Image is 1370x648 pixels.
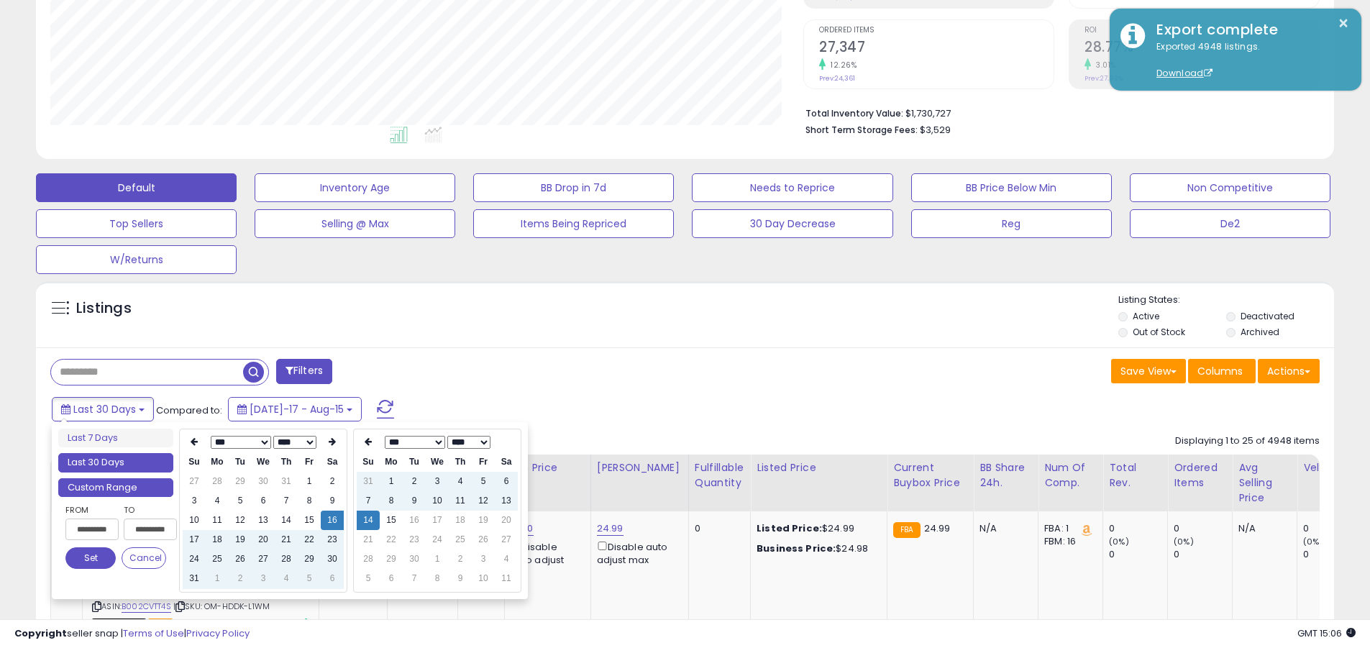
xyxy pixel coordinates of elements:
[124,503,166,517] label: To
[1156,67,1213,79] a: Download
[255,209,455,238] button: Selling @ Max
[1109,460,1161,490] div: Total Rev.
[403,472,426,491] td: 2
[36,209,237,238] button: Top Sellers
[275,530,298,549] td: 21
[380,530,403,549] td: 22
[472,472,495,491] td: 5
[692,173,892,202] button: Needs to Reprice
[183,530,206,549] td: 17
[403,491,426,511] td: 9
[403,530,426,549] td: 23
[495,569,518,588] td: 11
[1133,326,1185,338] label: Out of Stock
[357,472,380,491] td: 31
[1303,522,1361,535] div: 0
[1109,522,1167,535] div: 0
[449,569,472,588] td: 9
[597,521,624,536] a: 24.99
[911,173,1112,202] button: BB Price Below Min
[357,452,380,472] th: Su
[473,173,674,202] button: BB Drop in 7d
[380,452,403,472] th: Mo
[14,626,67,640] strong: Copyright
[36,245,237,274] button: W/Returns
[252,472,275,491] td: 30
[805,107,903,119] b: Total Inventory Value:
[206,549,229,569] td: 25
[403,511,426,530] td: 16
[1188,359,1256,383] button: Columns
[275,491,298,511] td: 7
[183,511,206,530] td: 10
[1130,173,1330,202] button: Non Competitive
[1109,536,1129,547] small: (0%)
[275,511,298,530] td: 14
[229,511,252,530] td: 12
[495,549,518,569] td: 4
[380,569,403,588] td: 6
[275,549,298,569] td: 28
[597,539,677,567] div: Disable auto adjust max
[252,569,275,588] td: 3
[250,402,344,416] span: [DATE]-17 - Aug-15
[426,472,449,491] td: 3
[321,530,344,549] td: 23
[1044,535,1092,548] div: FBM: 16
[229,491,252,511] td: 5
[403,569,426,588] td: 7
[183,549,206,569] td: 24
[92,619,146,631] span: All listings that are currently out of stock and unavailable for purchase on Amazon
[826,60,857,70] small: 12.26%
[757,460,881,475] div: Listed Price
[757,542,876,555] div: $24.98
[206,491,229,511] td: 4
[186,626,250,640] a: Privacy Policy
[298,472,321,491] td: 1
[183,472,206,491] td: 27
[275,569,298,588] td: 4
[1241,326,1279,338] label: Archived
[805,124,918,136] b: Short Term Storage Fees:
[58,429,173,448] li: Last 7 Days
[1303,536,1323,547] small: (0%)
[893,460,967,490] div: Current Buybox Price
[472,491,495,511] td: 12
[321,452,344,472] th: Sa
[1174,536,1194,547] small: (0%)
[1146,19,1351,40] div: Export complete
[472,452,495,472] th: Fr
[183,491,206,511] td: 3
[148,619,173,631] span: FBA
[472,569,495,588] td: 10
[1084,74,1123,83] small: Prev: 27.93%
[449,472,472,491] td: 4
[123,626,184,640] a: Terms of Use
[511,539,580,580] div: Disable auto adjust min
[757,542,836,555] b: Business Price:
[298,511,321,530] td: 15
[298,452,321,472] th: Fr
[357,549,380,569] td: 28
[229,549,252,569] td: 26
[156,403,222,417] span: Compared to:
[1238,522,1286,535] div: N/A
[695,522,739,535] div: 0
[321,472,344,491] td: 2
[757,522,876,535] div: $24.99
[276,359,332,384] button: Filters
[122,547,166,569] button: Cancel
[597,460,682,475] div: [PERSON_NAME]
[321,549,344,569] td: 30
[1174,460,1226,490] div: Ordered Items
[183,452,206,472] th: Su
[979,522,1027,535] div: N/A
[426,511,449,530] td: 17
[76,298,132,319] h5: Listings
[1174,548,1232,561] div: 0
[206,472,229,491] td: 28
[252,530,275,549] td: 20
[229,569,252,588] td: 2
[58,453,173,473] li: Last 30 Days
[1338,14,1349,32] button: ×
